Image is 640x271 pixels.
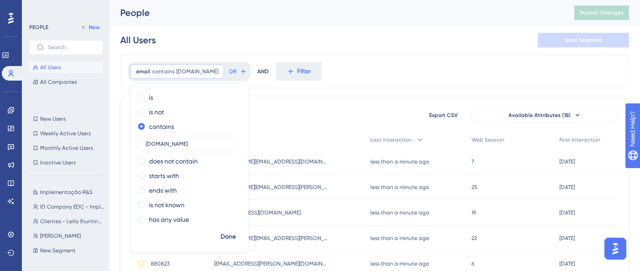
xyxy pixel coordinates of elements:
[149,121,174,132] label: contains
[276,62,322,81] button: Filter
[149,170,179,181] label: starts with
[149,214,189,225] label: has any value
[565,36,602,44] span: Save Segment
[120,6,552,19] div: People
[574,5,629,20] button: Publish Changes
[430,112,458,119] span: Export CSV
[146,141,230,147] input: Type the value
[149,107,164,118] label: is not
[29,143,103,153] button: Monthly Active Users
[149,185,177,196] label: ends with
[471,235,477,242] span: 22
[29,128,103,139] button: Weekly Active Users
[40,144,93,152] span: Monthly Active Users
[602,235,629,262] iframe: UserGuiding AI Assistant Launcher
[559,261,575,267] time: [DATE]
[370,184,429,190] time: less than a minute ago
[214,260,328,267] span: [EMAIL_ADDRESS][PERSON_NAME][DOMAIN_NAME]
[220,231,236,242] span: Done
[370,136,412,143] span: Last Interaction
[370,159,429,165] time: less than a minute ago
[559,235,575,241] time: [DATE]
[136,68,150,75] span: email
[509,112,571,119] span: Available Attributes (18)
[538,33,629,47] button: Save Segment
[370,261,429,267] time: less than a minute ago
[559,184,575,190] time: [DATE]
[40,78,77,86] span: All Companies
[29,230,108,241] button: [PERSON_NAME]
[228,64,248,79] button: OR
[21,2,57,13] span: Need Help?
[370,210,429,216] time: less than a minute ago
[29,157,103,168] button: Inactive Users
[29,187,108,198] button: Implementação R&S
[29,201,108,212] button: ID Company EDC - Implementação
[40,203,105,210] span: ID Company EDC - Implementação
[215,229,241,245] button: Done
[40,130,91,137] span: Weekly Active Users
[297,66,312,77] span: Filter
[40,64,61,71] span: All Users
[40,189,92,196] span: Implementação R&S
[176,68,218,75] span: [DOMAIN_NAME]
[120,34,156,46] div: All Users
[48,44,95,51] input: Search
[40,232,81,240] span: [PERSON_NAME]
[40,247,76,254] span: New Segment
[229,68,237,75] span: OR
[472,108,618,123] button: Available Attributes (18)
[471,158,474,165] span: 7
[29,113,103,124] button: New Users
[471,260,474,267] span: 6
[29,77,103,87] button: All Companies
[214,184,328,191] span: [PERSON_NAME][EMAIL_ADDRESS][PERSON_NAME][DOMAIN_NAME]
[421,108,466,123] button: Export CSV
[77,22,103,33] button: New
[559,210,575,216] time: [DATE]
[89,24,100,31] span: New
[471,136,504,143] span: Web Session
[29,24,48,31] div: PEOPLE
[29,216,108,227] button: Clientes - Leila (hunting e selo)
[40,115,66,123] span: New Users
[151,260,169,267] span: 880823
[257,62,269,81] div: AND
[471,184,477,191] span: 25
[29,245,108,256] button: New Segment
[152,68,174,75] span: contains
[149,199,184,210] label: is not known
[40,218,105,225] span: Clientes - Leila (hunting e selo)
[471,209,476,216] span: 19
[559,136,600,143] span: First Interaction
[214,209,301,216] span: [EMAIL_ADDRESS][DOMAIN_NAME]
[580,9,624,16] span: Publish Changes
[149,156,198,167] label: does not contain
[29,62,103,73] button: All Users
[214,158,328,165] span: [PERSON_NAME][EMAIL_ADDRESS][DOMAIN_NAME]
[559,159,575,165] time: [DATE]
[370,235,429,241] time: less than a minute ago
[214,235,328,242] span: [PERSON_NAME][EMAIL_ADDRESS][PERSON_NAME][DOMAIN_NAME]
[149,92,153,103] label: is
[40,159,76,166] span: Inactive Users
